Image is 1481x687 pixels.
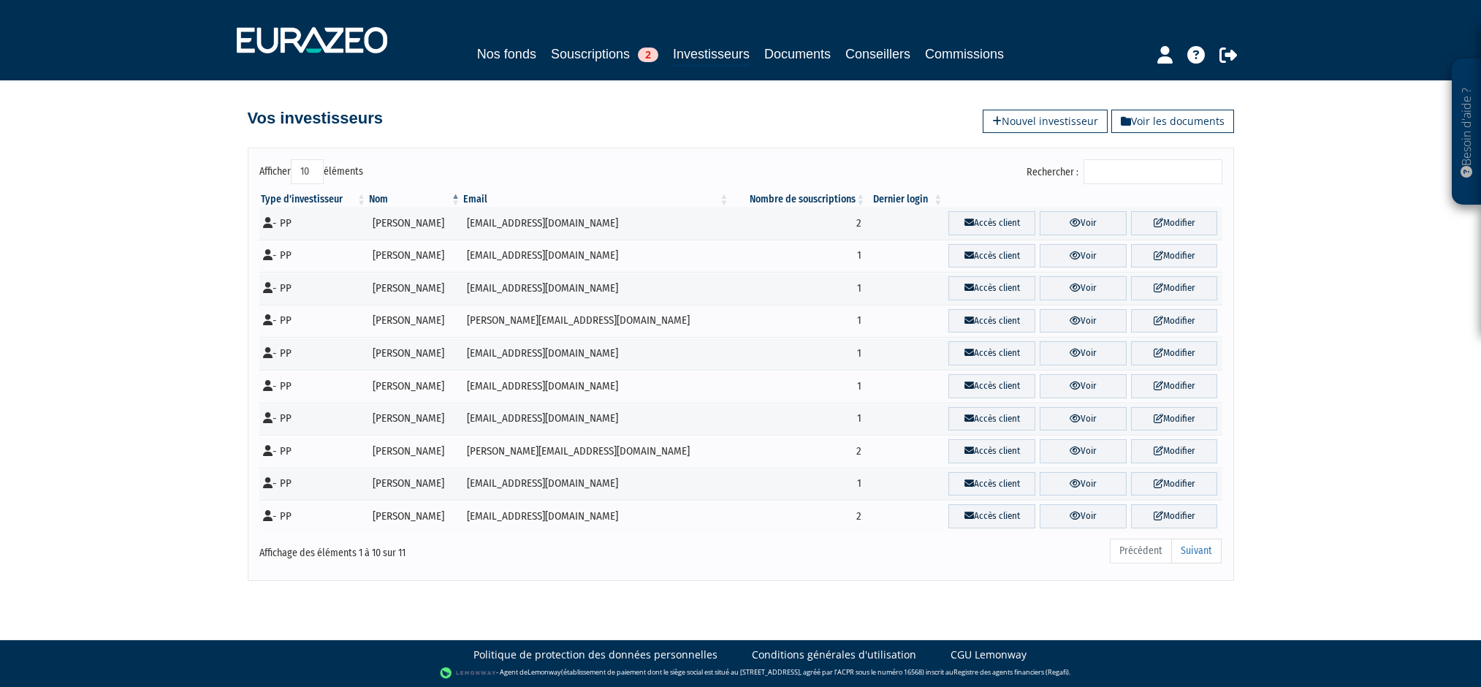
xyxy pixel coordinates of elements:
a: Accès client [948,341,1035,365]
td: [PERSON_NAME] [368,500,462,533]
a: Modifier [1131,504,1218,528]
span: 2 [638,48,658,62]
a: Documents [764,44,831,64]
img: 1732889491-logotype_eurazeo_blanc_rvb.png [237,27,387,53]
td: 1 [731,240,867,273]
td: 2 [731,500,867,533]
a: Voir [1040,341,1127,365]
th: &nbsp; [944,192,1222,207]
td: [PERSON_NAME] [368,207,462,240]
a: Conditions générales d'utilisation [752,648,916,662]
label: Afficher éléments [259,159,363,184]
a: Voir [1040,504,1127,528]
a: Modifier [1131,407,1218,431]
a: Modifier [1131,341,1218,365]
a: Registre des agents financiers (Regafi) [953,667,1069,677]
td: [PERSON_NAME][EMAIL_ADDRESS][DOMAIN_NAME] [462,305,731,338]
td: [PERSON_NAME] [368,403,462,436]
td: [PERSON_NAME] [368,337,462,370]
a: Nos fonds [477,44,536,64]
td: [PERSON_NAME] [368,272,462,305]
a: Voir les documents [1111,110,1234,133]
a: Accès client [948,276,1035,300]
td: 1 [731,370,867,403]
td: - PP [259,500,368,533]
td: [EMAIL_ADDRESS][DOMAIN_NAME] [462,468,731,501]
td: [PERSON_NAME][EMAIL_ADDRESS][DOMAIN_NAME] [462,435,731,468]
a: Modifier [1131,472,1218,496]
a: Voir [1040,439,1127,463]
a: Voir [1040,244,1127,268]
th: Dernier login : activer pour trier la colonne par ordre croissant [867,192,944,207]
a: Modifier [1131,309,1218,333]
td: - PP [259,403,368,436]
a: Politique de protection des données personnelles [473,648,717,662]
td: 1 [731,272,867,305]
td: - PP [259,435,368,468]
a: Conseillers [845,44,910,64]
p: Besoin d'aide ? [1458,67,1475,198]
label: Rechercher : [1027,159,1222,184]
div: Affichage des éléments 1 à 10 sur 11 [259,537,648,561]
div: - Agent de (établissement de paiement dont le siège social est situé au [STREET_ADDRESS], agréé p... [15,666,1466,680]
a: Accès client [948,309,1035,333]
td: - PP [259,337,368,370]
th: Email : activer pour trier la colonne par ordre croissant [462,192,731,207]
a: CGU Lemonway [951,648,1027,662]
a: Accès client [948,374,1035,398]
td: 1 [731,337,867,370]
a: Commissions [925,44,1004,64]
td: [PERSON_NAME] [368,240,462,273]
a: Modifier [1131,244,1218,268]
td: [EMAIL_ADDRESS][DOMAIN_NAME] [462,272,731,305]
a: Souscriptions2 [551,44,658,64]
a: Voir [1040,374,1127,398]
a: Modifier [1131,211,1218,235]
td: - PP [259,240,368,273]
input: Rechercher : [1084,159,1222,184]
th: Type d'investisseur : activer pour trier la colonne par ordre croissant [259,192,368,207]
td: - PP [259,207,368,240]
td: [PERSON_NAME] [368,305,462,338]
select: Afficheréléments [291,159,324,184]
td: [EMAIL_ADDRESS][DOMAIN_NAME] [462,370,731,403]
h4: Vos investisseurs [248,110,383,127]
th: Nombre de souscriptions : activer pour trier la colonne par ordre croissant [731,192,867,207]
td: [EMAIL_ADDRESS][DOMAIN_NAME] [462,403,731,436]
img: logo-lemonway.png [440,666,496,680]
a: Modifier [1131,439,1218,463]
a: Voir [1040,309,1127,333]
td: [PERSON_NAME] [368,370,462,403]
a: Suivant [1171,539,1222,563]
a: Modifier [1131,276,1218,300]
a: Voir [1040,472,1127,496]
a: Voir [1040,276,1127,300]
a: Accès client [948,439,1035,463]
td: 1 [731,305,867,338]
td: 1 [731,403,867,436]
td: [EMAIL_ADDRESS][DOMAIN_NAME] [462,337,731,370]
td: [EMAIL_ADDRESS][DOMAIN_NAME] [462,500,731,533]
th: Nom : activer pour trier la colonne par ordre d&eacute;croissant [368,192,462,207]
a: Accès client [948,472,1035,496]
a: Accès client [948,407,1035,431]
a: Investisseurs [673,44,750,67]
a: Voir [1040,211,1127,235]
td: - PP [259,370,368,403]
td: [PERSON_NAME] [368,435,462,468]
a: Modifier [1131,374,1218,398]
a: Accès client [948,244,1035,268]
td: [EMAIL_ADDRESS][DOMAIN_NAME] [462,240,731,273]
td: [EMAIL_ADDRESS][DOMAIN_NAME] [462,207,731,240]
td: - PP [259,272,368,305]
td: 2 [731,435,867,468]
a: Voir [1040,407,1127,431]
td: 1 [731,468,867,501]
td: 2 [731,207,867,240]
a: Accès client [948,504,1035,528]
a: Lemonway [528,667,561,677]
td: - PP [259,305,368,338]
td: [PERSON_NAME] [368,468,462,501]
td: - PP [259,468,368,501]
a: Accès client [948,211,1035,235]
